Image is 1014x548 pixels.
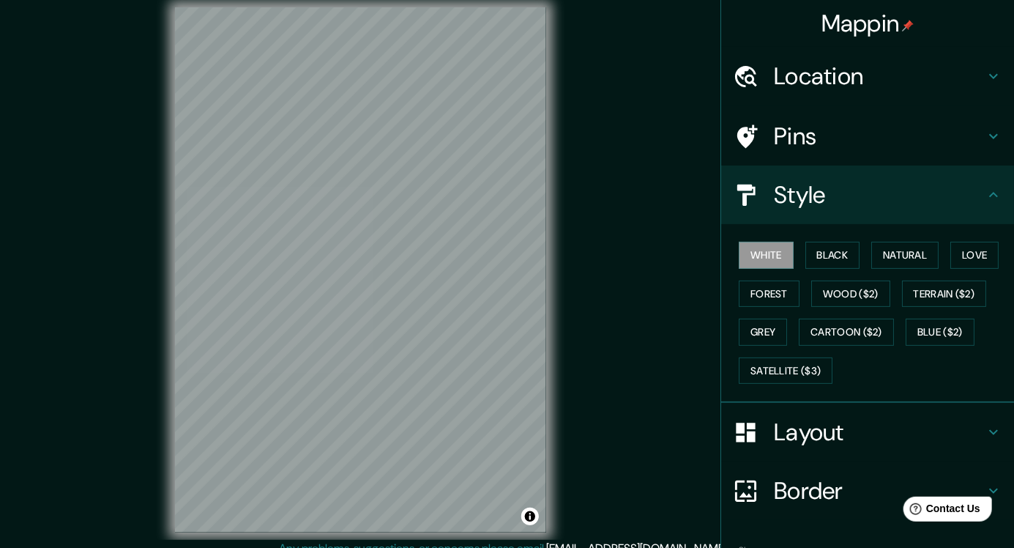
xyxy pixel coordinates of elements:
[811,281,890,308] button: Wood ($2)
[721,47,1014,105] div: Location
[175,7,546,533] canvas: Map
[774,62,985,91] h4: Location
[774,476,985,506] h4: Border
[774,418,985,447] h4: Layout
[902,281,987,308] button: Terrain ($2)
[774,122,985,151] h4: Pins
[799,319,894,346] button: Cartoon ($2)
[821,9,914,38] h4: Mappin
[721,403,1014,462] div: Layout
[950,242,999,269] button: Love
[884,491,998,532] iframe: Help widget launcher
[805,242,860,269] button: Black
[721,166,1014,224] div: Style
[721,107,1014,166] div: Pins
[521,508,539,525] button: Toggle attribution
[902,20,914,32] img: pin-icon.png
[906,319,974,346] button: Blue ($2)
[774,180,985,210] h4: Style
[739,281,799,308] button: Forest
[739,358,832,385] button: Satellite ($3)
[721,462,1014,520] div: Border
[871,242,939,269] button: Natural
[739,242,794,269] button: White
[739,319,787,346] button: Grey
